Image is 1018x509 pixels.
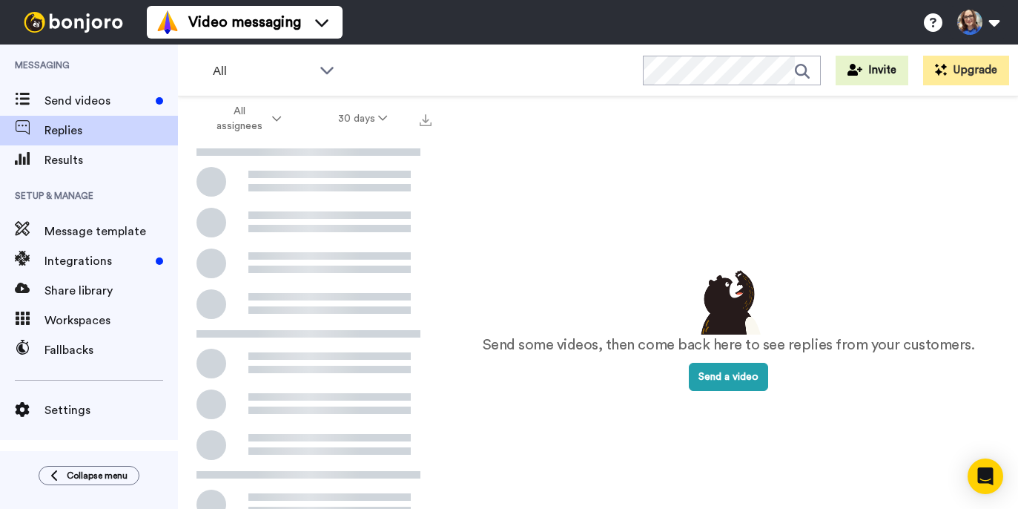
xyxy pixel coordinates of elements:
[44,401,178,419] span: Settings
[420,114,432,126] img: export.svg
[692,266,766,335] img: results-emptystates.png
[689,363,768,391] button: Send a video
[923,56,1009,85] button: Upgrade
[213,62,312,80] span: All
[44,223,178,240] span: Message template
[310,105,416,132] button: 30 days
[44,312,178,329] span: Workspaces
[44,151,178,169] span: Results
[968,459,1003,494] div: Open Intercom Messenger
[44,92,150,110] span: Send videos
[836,56,908,85] button: Invite
[44,122,178,139] span: Replies
[67,470,128,482] span: Collapse menu
[44,341,178,359] span: Fallbacks
[415,108,436,130] button: Export all results that match these filters now.
[689,372,768,382] a: Send a video
[209,104,269,134] span: All assignees
[483,335,975,356] p: Send some videos, then come back here to see replies from your customers.
[181,98,310,139] button: All assignees
[156,10,179,34] img: vm-color.svg
[39,466,139,485] button: Collapse menu
[188,12,301,33] span: Video messaging
[18,12,129,33] img: bj-logo-header-white.svg
[44,282,178,300] span: Share library
[44,252,150,270] span: Integrations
